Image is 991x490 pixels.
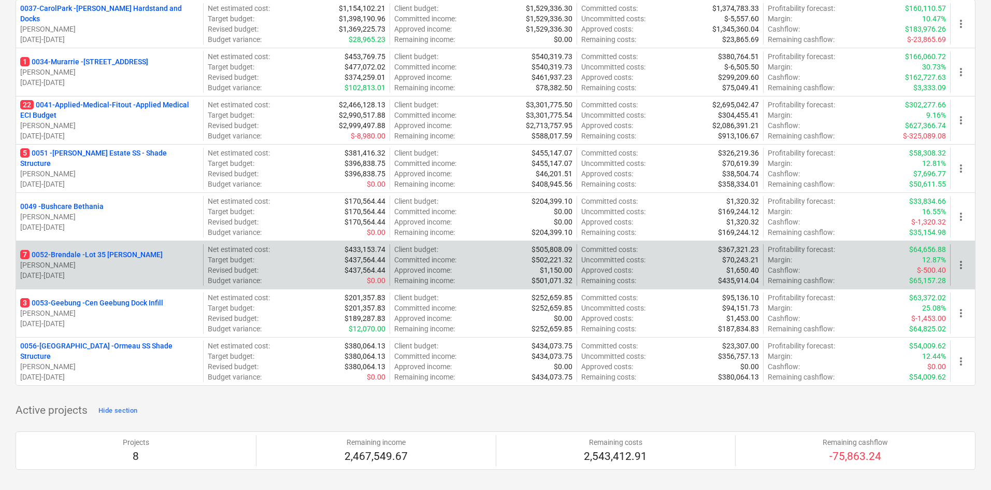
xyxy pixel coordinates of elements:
p: $0.00 [554,361,572,372]
p: $1,529,336.30 [526,13,572,24]
p: $0.00 [927,361,946,372]
p: 0034-Murarrie - [STREET_ADDRESS] [20,57,148,67]
p: Committed costs : [581,148,638,158]
p: Client budget : [394,148,438,158]
p: $0.00 [740,361,759,372]
div: 70052-Brendale -Lot 35 [PERSON_NAME][PERSON_NAME][DATE]-[DATE] [20,249,199,281]
p: $477,072.02 [344,62,385,72]
p: $252,659.85 [532,292,572,303]
p: $0.00 [367,372,385,382]
p: Remaining costs : [581,131,636,141]
p: 12.87% [922,255,946,265]
p: 10.47% [922,13,946,24]
p: Remaining cashflow : [768,179,835,189]
span: more_vert [955,259,967,271]
p: $913,106.67 [718,131,759,141]
p: Budget variance : [208,82,262,93]
p: Remaining costs : [581,275,636,286]
p: $1,320.32 [726,196,759,206]
p: Client budget : [394,244,438,255]
p: Committed income : [394,255,456,265]
p: $433,153.74 [344,244,385,255]
p: Margin : [768,206,792,217]
p: Net estimated cost : [208,292,270,303]
p: $326,219.36 [718,148,759,158]
p: Committed costs : [581,244,638,255]
p: $189,287.83 [344,313,385,324]
p: Revised budget : [208,265,258,275]
p: $304,455.41 [718,110,759,120]
p: Budget variance : [208,372,262,382]
p: Approved costs : [581,217,633,227]
p: Net estimated cost : [208,196,270,206]
p: Revised budget : [208,217,258,227]
p: [PERSON_NAME] [20,24,199,34]
p: $434,073.75 [532,351,572,361]
p: $201,357.83 [344,303,385,313]
p: 0049 - Bushcare Bethania [20,201,104,212]
span: more_vert [955,114,967,127]
p: Remaining costs : [581,227,636,237]
p: $435,914.04 [718,275,759,286]
p: Committed income : [394,206,456,217]
p: $367,321.23 [718,244,759,255]
p: $501,071.32 [532,275,572,286]
p: [DATE] - [DATE] [20,179,199,189]
p: Client budget : [394,196,438,206]
p: [DATE] - [DATE] [20,270,199,281]
p: $-1,453.00 [911,313,946,324]
span: more_vert [955,211,967,223]
p: [PERSON_NAME] [20,67,199,77]
p: $183,976.26 [905,24,946,34]
span: 7 [20,250,30,259]
p: Budget variance : [208,131,262,141]
p: $1,154,102.21 [339,3,385,13]
p: $1,398,190.96 [339,13,385,24]
span: more_vert [955,18,967,30]
p: [PERSON_NAME] [20,361,199,372]
p: $502,221.32 [532,255,572,265]
p: Approved costs : [581,169,633,179]
p: 0051 - [PERSON_NAME] Estate SS - Shade Structure [20,148,199,169]
p: Margin : [768,13,792,24]
div: 0056-[GEOGRAPHIC_DATA] -Ormeau SS Shade Structure[PERSON_NAME][DATE]-[DATE] [20,341,199,382]
p: $170,564.44 [344,217,385,227]
p: $12,070.00 [349,324,385,334]
p: Remaining costs : [581,324,636,334]
p: $78,382.50 [536,82,572,93]
p: [DATE] - [DATE] [20,77,199,88]
p: Profitability forecast : [768,51,835,62]
span: 5 [20,148,30,158]
p: $455,147.07 [532,158,572,169]
p: $204,399.10 [532,196,572,206]
p: Target budget : [208,303,254,313]
p: $70,619.39 [722,158,759,169]
p: Cashflow : [768,313,800,324]
p: Remaining income : [394,131,455,141]
p: $302,277.66 [905,100,946,110]
p: Committed income : [394,351,456,361]
p: Client budget : [394,51,438,62]
p: $381,416.32 [344,148,385,158]
p: Committed costs : [581,3,638,13]
p: Revised budget : [208,169,258,179]
p: Margin : [768,110,792,120]
div: Hide section [98,405,137,417]
p: $-5,557.60 [724,13,759,24]
p: Profitability forecast : [768,292,835,303]
p: Profitability forecast : [768,244,835,255]
p: $58,308.32 [909,148,946,158]
p: Approved costs : [581,265,633,275]
p: $33,834.66 [909,196,946,206]
p: $356,757.13 [718,351,759,361]
p: Budget variance : [208,324,262,334]
p: 12.44% [922,351,946,361]
button: Hide section [96,402,140,419]
p: Committed costs : [581,292,638,303]
p: $65,157.28 [909,275,946,286]
p: $1,453.00 [726,313,759,324]
p: $75,049.41 [722,82,759,93]
p: $95,136.10 [722,292,759,303]
p: $-1,320.32 [911,217,946,227]
p: Net estimated cost : [208,100,270,110]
